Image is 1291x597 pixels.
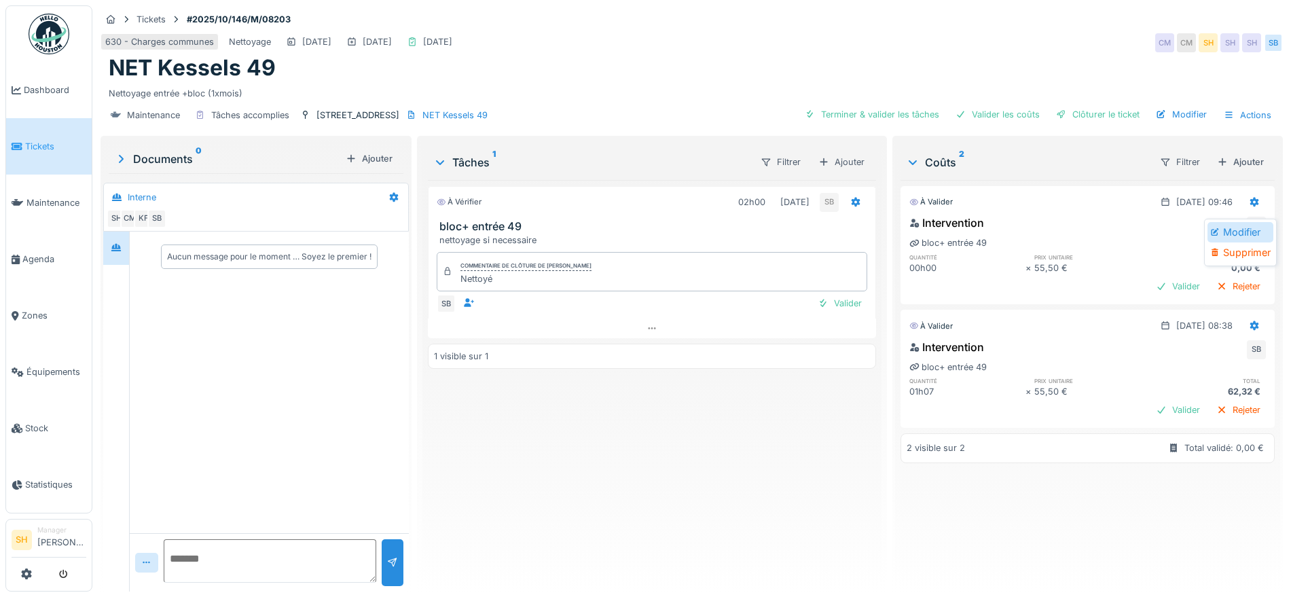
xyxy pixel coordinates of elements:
div: Tickets [137,13,166,26]
strong: #2025/10/146/M/08203 [181,13,296,26]
span: Agenda [22,253,86,266]
div: SB [820,193,839,212]
div: [DATE] 08:38 [1176,319,1233,332]
div: SB [437,294,456,313]
div: × [1025,261,1034,274]
div: Terminer & valider les tâches [799,105,945,124]
sup: 1 [492,154,496,170]
div: Supprimer [1207,242,1273,263]
div: [DATE] [363,35,392,48]
div: NET Kessels 49 [422,109,488,122]
div: Valider [1150,277,1205,295]
span: Dashboard [24,84,86,96]
h3: bloc+ entrée 49 [439,220,870,233]
div: CM [120,209,139,228]
div: Ajouter [340,149,398,168]
div: 630 - Charges communes [105,35,214,48]
li: [PERSON_NAME] [37,525,86,554]
div: Rejeter [1211,401,1266,419]
li: SH [12,530,32,550]
div: Aucun message pour le moment … Soyez le premier ! [167,251,371,263]
h6: quantité [909,253,1025,261]
span: Stock [25,422,86,435]
sup: 2 [959,154,964,170]
div: À valider [909,196,953,208]
div: Maintenance [127,109,180,122]
div: Clôturer le ticket [1051,105,1145,124]
div: 02h00 [738,196,765,209]
div: Actions [1218,105,1277,125]
span: Zones [22,309,86,322]
div: 62,32 € [1150,385,1266,398]
div: Intervention [909,215,984,231]
div: 55,50 € [1034,261,1150,274]
div: CM [1155,33,1174,52]
div: Ajouter [1212,153,1269,171]
div: Documents [114,151,340,167]
div: À vérifier [437,196,481,208]
div: Tâches accomplies [211,109,289,122]
div: Nettoyé [460,272,592,285]
h6: prix unitaire [1034,376,1150,385]
div: Valider [1150,401,1205,419]
div: CM [1177,33,1196,52]
div: bloc+ entrée 49 [909,236,987,249]
div: Valider les coûts [950,105,1045,124]
div: SH [1242,33,1261,52]
h6: total [1150,253,1266,261]
div: [DATE] [302,35,331,48]
div: 0,00 € [1150,261,1266,274]
div: Coûts [906,154,1148,170]
div: [DATE] 09:46 [1176,196,1233,209]
div: Total validé: 0,00 € [1184,441,1264,454]
span: Maintenance [26,196,86,209]
sup: 0 [196,151,202,167]
h6: quantité [909,376,1025,385]
div: SH [1199,33,1218,52]
span: Statistiques [25,478,86,491]
div: Nettoyage entrée +bloc (1xmois) [109,82,1275,100]
span: Tickets [25,140,86,153]
div: Filtrer [1154,152,1206,172]
div: Intervention [909,339,984,355]
div: 01h07 [909,385,1025,398]
img: Badge_color-CXgf-gQk.svg [29,14,69,54]
div: 55,50 € [1034,385,1150,398]
div: SB [147,209,166,228]
div: Interne [128,191,156,204]
div: [DATE] [423,35,452,48]
div: Modifier [1207,222,1273,242]
div: SB [1247,340,1266,359]
div: Commentaire de clôture de [PERSON_NAME] [460,261,592,271]
div: SH [107,209,126,228]
div: Tâches [433,154,749,170]
h6: total [1150,376,1266,385]
div: Nettoyage [229,35,271,48]
div: Manager [37,525,86,535]
div: nettoyage si necessaire [439,234,870,247]
div: Filtrer [754,152,807,172]
div: SB [1247,217,1266,236]
h6: prix unitaire [1034,253,1150,261]
div: KF [134,209,153,228]
h1: NET Kessels 49 [109,55,276,81]
div: [STREET_ADDRESS] [316,109,399,122]
div: Valider [812,294,867,312]
div: SB [1264,33,1283,52]
div: × [1025,385,1034,398]
div: SH [1220,33,1239,52]
div: [DATE] [780,196,810,209]
span: Équipements [26,365,86,378]
div: 2 visible sur 2 [907,441,965,454]
div: Ajouter [812,152,871,172]
div: 00h00 [909,261,1025,274]
div: 1 visible sur 1 [434,350,488,363]
div: Rejeter [1211,277,1266,295]
div: bloc+ entrée 49 [909,361,987,374]
div: Modifier [1150,105,1212,124]
div: À valider [909,321,953,332]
